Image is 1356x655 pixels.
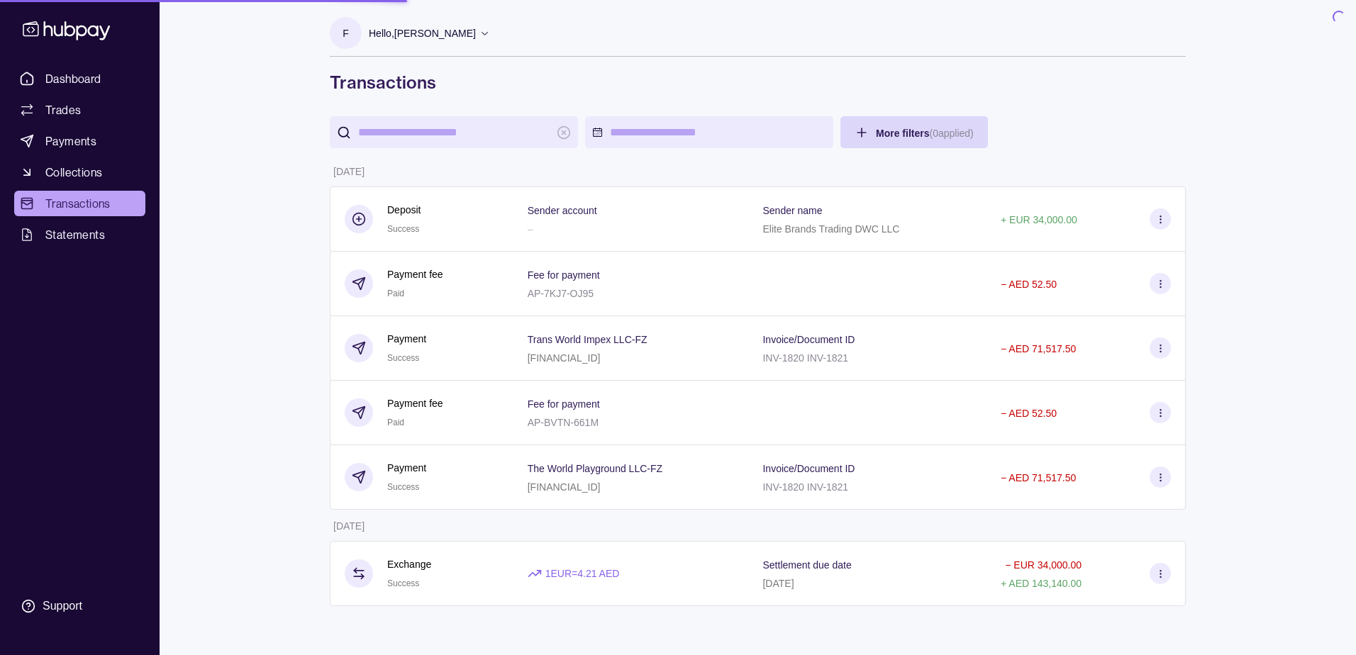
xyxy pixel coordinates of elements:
[762,559,851,571] p: Settlement due date
[14,66,145,91] a: Dashboard
[387,224,419,234] span: Success
[387,353,419,363] span: Success
[545,566,620,581] p: 1 EUR = 4.21 AED
[1001,472,1076,483] p: − AED 71,517.50
[387,460,426,476] p: Payment
[528,481,601,493] p: [FINANCIAL_ID]
[876,128,974,139] span: More filters
[387,202,421,218] p: Deposit
[45,164,102,181] span: Collections
[369,26,476,41] p: Hello, [PERSON_NAME]
[528,417,599,428] p: AP-BVTN-661M
[1001,214,1077,225] p: + EUR 34,000.00
[333,520,365,532] p: [DATE]
[333,166,365,177] p: [DATE]
[14,222,145,247] a: Statements
[45,101,81,118] span: Trades
[528,334,648,345] p: Trans World Impex LLC-FZ
[45,226,105,243] span: Statements
[45,195,111,212] span: Transactions
[840,116,988,148] button: More filters(0applied)
[14,191,145,216] a: Transactions
[528,463,662,474] p: The World Playground LLC-FZ
[387,482,419,492] span: Success
[762,205,822,216] p: Sender name
[14,159,145,185] a: Collections
[762,334,855,345] p: Invoice/Document ID
[387,289,404,298] span: Paid
[14,591,145,621] a: Support
[387,396,443,411] p: Payment fee
[1001,343,1076,354] p: − AED 71,517.50
[43,598,82,614] div: Support
[387,267,443,282] p: Payment fee
[762,578,794,589] p: [DATE]
[1001,408,1057,419] p: − AED 52.50
[1001,279,1057,290] p: − AED 52.50
[528,288,594,299] p: AP-7KJ7-OJ95
[1005,559,1082,571] p: − EUR 34,000.00
[343,26,349,41] p: F
[528,205,597,216] p: Sender account
[762,352,848,364] p: INV-1820 INV-1821
[762,481,848,493] p: INV-1820 INV-1821
[387,331,426,347] p: Payment
[528,398,600,410] p: Fee for payment
[387,556,431,572] p: Exchange
[1001,578,1082,589] p: + AED 143,140.00
[762,463,855,474] p: Invoice/Document ID
[330,71,1186,94] h1: Transactions
[14,97,145,123] a: Trades
[528,269,600,281] p: Fee for payment
[45,70,101,87] span: Dashboard
[14,128,145,154] a: Payments
[929,128,973,139] p: ( 0 applied)
[528,352,601,364] p: [FINANCIAL_ID]
[358,116,550,148] input: search
[45,133,96,150] span: Payments
[762,223,899,235] p: Elite Brands Trading DWC LLC
[387,578,419,588] span: Success
[387,418,404,427] span: Paid
[528,223,533,235] p: –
